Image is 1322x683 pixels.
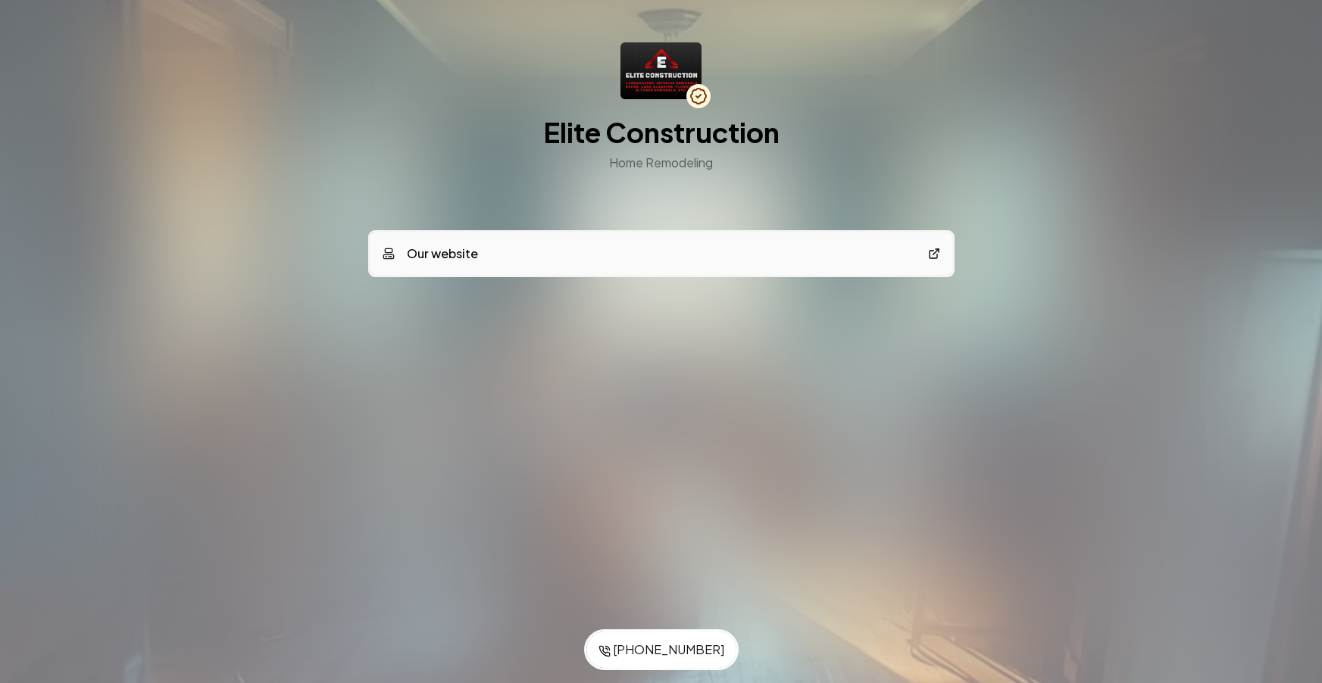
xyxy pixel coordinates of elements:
[620,42,702,99] img: Elite Construction
[383,245,478,263] div: Our website
[586,632,736,668] a: [PHONE_NUMBER]
[609,154,713,172] h3: Home Remodeling
[543,117,780,148] h1: Elite Construction
[370,232,952,275] a: Our website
